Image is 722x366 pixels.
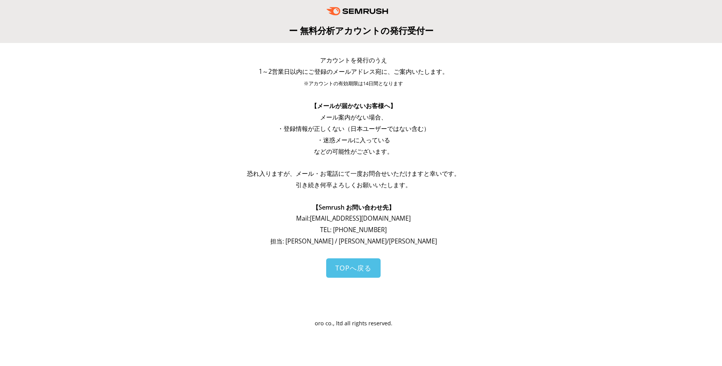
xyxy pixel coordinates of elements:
span: oro co., ltd all rights reserved. [315,320,392,327]
span: Mail: [EMAIL_ADDRESS][DOMAIN_NAME] [296,214,411,223]
span: 恐れ入りますが、メール・お電話にて一度お問合せいただけますと幸いです。 [247,169,460,178]
span: 【メールが届かないお客様へ】 [311,102,396,110]
span: 担当: [PERSON_NAME] / [PERSON_NAME]/[PERSON_NAME] [270,237,437,245]
span: ※アカウントの有効期限は14日間となります [304,80,403,87]
span: TOPへ戻る [335,263,371,272]
a: TOPへ戻る [326,258,381,278]
span: 【Semrush お問い合わせ先】 [312,203,395,212]
span: メール案内がない場合、 [320,113,387,121]
span: TEL: [PHONE_NUMBER] [320,226,387,234]
span: ー 無料分析アカウントの発行受付ー [289,24,434,37]
span: ・登録情報が正しくない（日本ユーザーではない含む） [277,124,430,133]
span: 1～2営業日以内にご登録のメールアドレス宛に、ご案内いたします。 [259,67,448,76]
span: 引き続き何卒よろしくお願いいたします。 [296,181,411,189]
span: アカウントを発行のうえ [320,56,387,64]
span: などの可能性がございます。 [314,147,393,156]
span: ・迷惑メールに入っている [317,136,390,144]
